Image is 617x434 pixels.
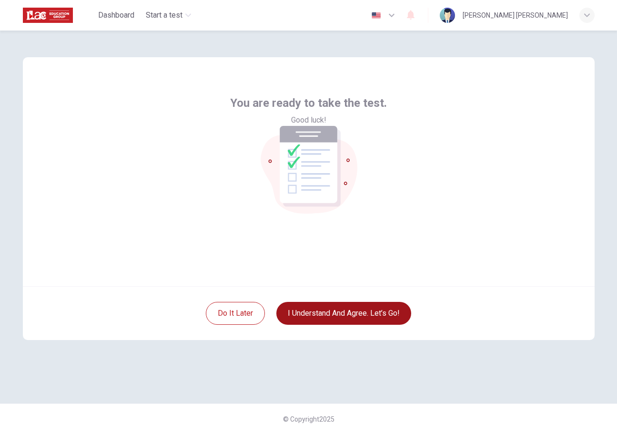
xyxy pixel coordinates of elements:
button: Do it later [206,302,265,325]
span: Start a test [146,10,182,21]
span: You are ready to take the test. [230,95,387,111]
span: Dashboard [98,10,134,21]
button: I understand and agree. Let’s go! [276,302,411,325]
button: Start a test [142,7,195,24]
span: Good luck! [291,114,326,126]
div: [PERSON_NAME] [PERSON_NAME] [463,10,568,21]
a: ILAC logo [23,6,95,25]
img: en [370,12,382,19]
img: ILAC logo [23,6,73,25]
span: © Copyright 2025 [283,415,334,423]
img: Profile picture [440,8,455,23]
button: Dashboard [94,7,138,24]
